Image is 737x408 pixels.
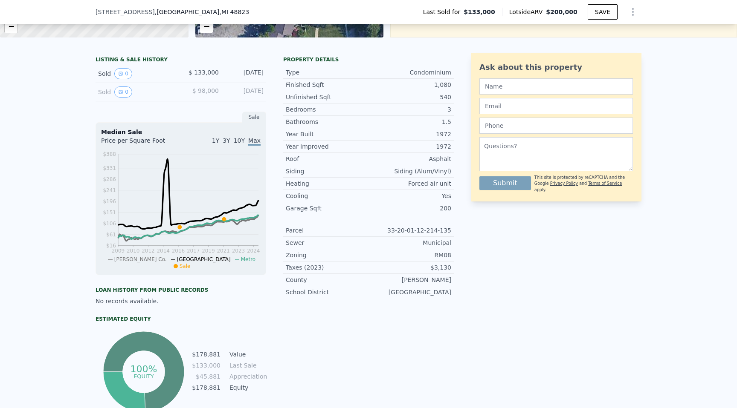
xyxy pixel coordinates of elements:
[534,175,633,193] div: This site is protected by reCAPTCHA and the Google and apply.
[200,20,213,33] a: Zoom out
[286,93,368,101] div: Unfinished Sqft
[283,56,454,63] div: Property details
[232,248,245,254] tspan: 2023
[9,21,14,32] span: −
[479,176,531,190] button: Submit
[368,238,451,247] div: Municipal
[286,204,368,213] div: Garage Sqft
[286,251,368,259] div: Zoning
[368,276,451,284] div: [PERSON_NAME]
[286,118,368,126] div: Bathrooms
[226,68,264,79] div: [DATE]
[423,8,464,16] span: Last Sold for
[248,137,261,146] span: Max
[112,248,125,254] tspan: 2009
[103,151,116,157] tspan: $388
[509,8,546,16] span: Lotside ARV
[368,130,451,138] div: 1972
[368,179,451,188] div: Forced air unit
[368,226,451,235] div: 33-20-01-12-214-135
[192,372,221,381] td: $45,881
[228,372,266,381] td: Appreciation
[368,80,451,89] div: 1,080
[464,8,495,16] span: $133,000
[172,248,185,254] tspan: 2016
[192,361,221,370] td: $133,000
[546,9,577,15] span: $200,000
[588,4,618,20] button: SAVE
[368,93,451,101] div: 540
[368,105,451,114] div: 3
[180,263,191,269] span: Sale
[103,221,116,227] tspan: $106
[114,256,167,262] span: [PERSON_NAME] Co.
[286,80,368,89] div: Finished Sqft
[368,155,451,163] div: Asphalt
[202,248,215,254] tspan: 2019
[286,68,368,77] div: Type
[550,181,578,186] a: Privacy Policy
[479,118,633,134] input: Phone
[133,373,154,379] tspan: equity
[101,136,181,150] div: Price per Square Foot
[103,165,116,171] tspan: $331
[98,68,174,79] div: Sold
[479,61,633,73] div: Ask about this property
[247,248,260,254] tspan: 2024
[114,86,132,98] button: View historical data
[103,198,116,204] tspan: $196
[286,142,368,151] div: Year Improved
[286,192,368,200] div: Cooling
[217,248,230,254] tspan: 2021
[114,68,132,79] button: View historical data
[228,383,266,392] td: Equity
[228,361,266,370] td: Last Sale
[228,350,266,359] td: Value
[234,137,245,144] span: 10Y
[286,130,368,138] div: Year Built
[192,350,221,359] td: $178,881
[226,86,264,98] div: [DATE]
[96,287,266,293] div: Loan history from public records
[189,69,219,76] span: $ 133,000
[96,297,266,305] div: No records available.
[286,155,368,163] div: Roof
[286,263,368,272] div: Taxes (2023)
[588,181,622,186] a: Terms of Service
[368,68,451,77] div: Condominium
[192,383,221,392] td: $178,881
[157,248,170,254] tspan: 2014
[106,232,116,238] tspan: $61
[286,238,368,247] div: Sewer
[286,276,368,284] div: County
[212,137,219,144] span: 1Y
[368,263,451,272] div: $3,130
[103,187,116,193] tspan: $241
[103,210,116,215] tspan: $151
[368,251,451,259] div: RM08
[368,118,451,126] div: 1.5
[106,243,116,249] tspan: $16
[368,288,451,296] div: [GEOGRAPHIC_DATA]
[241,256,255,262] span: Metro
[5,20,17,33] a: Zoom out
[286,179,368,188] div: Heating
[203,21,209,32] span: −
[127,248,140,254] tspan: 2010
[368,192,451,200] div: Yes
[624,3,641,20] button: Show Options
[155,8,249,16] span: , [GEOGRAPHIC_DATA]
[103,176,116,182] tspan: $286
[242,112,266,123] div: Sale
[177,256,231,262] span: [GEOGRAPHIC_DATA]
[101,128,261,136] div: Median Sale
[286,167,368,175] div: Siding
[98,86,174,98] div: Sold
[479,78,633,95] input: Name
[368,167,451,175] div: Siding (Alum/Vinyl)
[96,56,266,65] div: LISTING & SALE HISTORY
[479,98,633,114] input: Email
[286,105,368,114] div: Bedrooms
[96,316,266,322] div: Estimated Equity
[286,288,368,296] div: School District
